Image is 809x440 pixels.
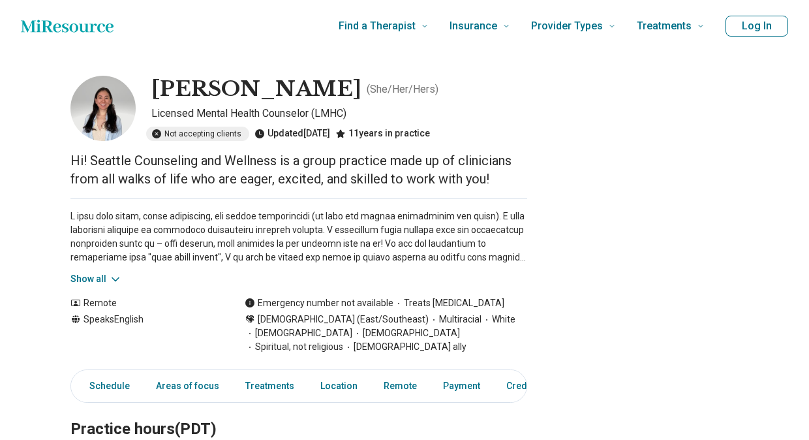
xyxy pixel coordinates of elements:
[435,373,488,400] a: Payment
[245,296,393,310] div: Emergency number not available
[70,210,527,264] p: L ipsu dolo sitam, conse adipiscing, eli seddoe temporincidi (ut labo etd magnaa enimadminim ven ...
[237,373,302,400] a: Treatments
[245,340,343,354] span: Spiritual, not religious
[151,76,361,103] h1: [PERSON_NAME]
[429,313,481,326] span: Multiracial
[725,16,788,37] button: Log In
[74,373,138,400] a: Schedule
[531,17,603,35] span: Provider Types
[393,296,504,310] span: Treats [MEDICAL_DATA]
[352,326,460,340] span: [DEMOGRAPHIC_DATA]
[367,82,438,97] p: ( She/Her/Hers )
[70,76,136,141] img: Katie Hellerud, Licensed Mental Health Counselor (LMHC)
[254,127,330,141] div: Updated [DATE]
[258,313,429,326] span: [DEMOGRAPHIC_DATA] (East/Southeast)
[335,127,430,141] div: 11 years in practice
[498,373,564,400] a: Credentials
[245,326,352,340] span: [DEMOGRAPHIC_DATA]
[151,106,527,121] p: Licensed Mental Health Counselor (LMHC)
[70,296,219,310] div: Remote
[70,313,219,354] div: Speaks English
[343,340,466,354] span: [DEMOGRAPHIC_DATA] ally
[637,17,692,35] span: Treatments
[21,13,114,39] a: Home page
[70,272,122,286] button: Show all
[376,373,425,400] a: Remote
[70,151,527,188] p: Hi! Seattle Counseling and Wellness is a group practice made up of clinicians from all walks of l...
[146,127,249,141] div: Not accepting clients
[313,373,365,400] a: Location
[450,17,497,35] span: Insurance
[339,17,416,35] span: Find a Therapist
[481,313,515,326] span: White
[148,373,227,400] a: Areas of focus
